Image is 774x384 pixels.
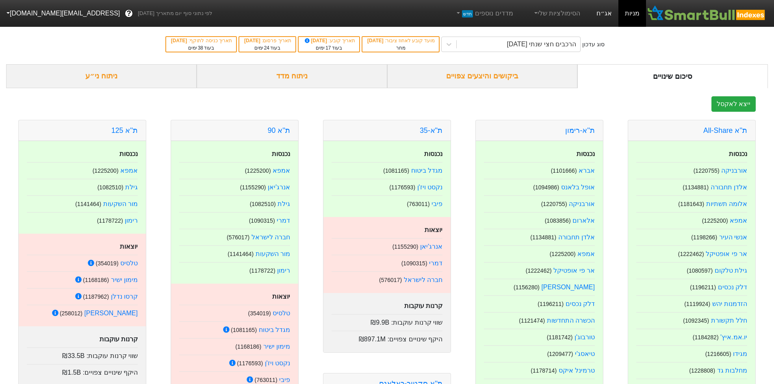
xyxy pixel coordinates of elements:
[519,317,545,324] small: ( 1121474 )
[717,367,747,374] a: מחלבות גד
[566,300,595,307] a: דלק נכסים
[572,217,595,224] a: אלארום
[559,367,595,374] a: טרמינל איקס
[256,250,290,257] a: מור השקעות
[259,326,290,333] a: מגדל ביטוח
[705,351,731,357] small: ( 1216605 )
[396,45,405,51] span: מחר
[547,317,595,324] a: הכשרה התחדשות
[715,267,747,274] a: גילת טלקום
[278,200,290,207] a: גילת
[383,167,409,174] small: ( 1081165 )
[228,251,254,257] small: ( 1141464 )
[60,310,82,317] small: ( 258012 )
[251,234,290,241] a: חברה לישראל
[248,310,271,317] small: ( 354019 )
[389,184,415,191] small: ( 1176593 )
[268,126,290,135] a: ת''א 90
[197,64,387,88] div: ניתוח מדד
[729,150,747,157] strong: נכנסות
[720,334,747,341] a: יו.אמ.איץ'
[111,276,138,283] a: מימון ישיר
[689,367,715,374] small: ( 1228808 )
[452,5,516,22] a: מדדים נוספיםחדש
[565,126,595,135] a: ת''א-רימון
[706,250,747,257] a: אר פי אופטיקל
[272,293,290,300] strong: יוצאות
[577,150,595,157] strong: נכנסות
[678,251,704,257] small: ( 1222462 )
[366,37,435,44] div: מועד קובע לאחוז ציבור :
[272,150,290,157] strong: נכנסות
[240,184,266,191] small: ( 1155290 )
[303,44,355,52] div: בעוד ימים
[119,150,138,157] strong: נכנסות
[687,267,713,274] small: ( 1080597 )
[244,38,262,43] span: [DATE]
[551,167,577,174] small: ( 1101666 )
[429,260,442,267] a: דמרי
[325,45,331,51] span: 17
[579,167,595,174] a: אברא
[417,184,443,191] a: נקסט ויז'ן
[411,167,442,174] a: מגדל ביטוח
[526,267,552,274] small: ( 1222462 )
[392,243,418,250] small: ( 1155290 )
[702,217,728,224] small: ( 1225200 )
[678,201,704,207] small: ( 1181643 )
[120,167,138,174] a: אמפא
[120,243,138,250] strong: יוצאות
[407,201,429,207] small: ( 763011 )
[170,44,232,52] div: בעוד ימים
[531,367,557,374] small: ( 1178714 )
[83,293,109,300] small: ( 1187962 )
[265,360,291,367] a: נקסט ויז'ן
[514,284,540,291] small: ( 1156280 )
[235,343,261,350] small: ( 1168186 )
[553,267,595,274] a: אר פי אופטיקל
[404,276,442,283] a: חברה לישראל
[547,351,573,357] small: ( 1209477 )
[170,37,232,44] div: תאריך כניסה לתוקף :
[683,184,709,191] small: ( 1134881 )
[279,376,290,383] a: פיבי
[558,234,595,241] a: אלדן תחבורה
[547,334,573,341] small: ( 1181742 )
[711,96,756,112] button: ייצא לאקסל
[711,317,747,324] a: חלל תקשורת
[420,243,442,250] a: אנרג'יאן
[691,234,717,241] small: ( 1198266 )
[690,284,716,291] small: ( 1196211 )
[227,234,249,241] small: ( 576017 )
[97,217,123,224] small: ( 1178722 )
[733,350,747,357] a: מגידו
[100,336,138,343] strong: קרנות עוקבות
[303,37,355,44] div: תאריך קובע :
[120,260,138,267] a: טלסיס
[254,377,277,383] small: ( 763011 )
[379,277,402,283] small: ( 576017 )
[684,301,710,307] small: ( 1119924 )
[245,167,271,174] small: ( 1225200 )
[249,267,275,274] small: ( 1178722 )
[424,150,442,157] strong: נכנסות
[103,200,138,207] a: מור השקעות
[530,234,556,241] small: ( 1134881 )
[263,343,290,350] a: מימון ישיר
[62,369,81,376] span: ₪1.5B
[545,217,571,224] small: ( 1083856 )
[93,167,119,174] small: ( 1225200 )
[27,364,138,377] div: היקף שינויים צפויים :
[387,64,578,88] div: ביקושים והיצעים צפויים
[198,45,203,51] span: 38
[529,5,584,22] a: הסימולציות שלי
[371,319,389,326] span: ₪9.9B
[569,200,595,207] a: אורבניקה
[6,64,197,88] div: ניתוח ני״ע
[577,64,768,88] div: סיכום שינויים
[62,352,85,359] span: ₪33.5B
[420,126,442,135] a: ת"א-35
[84,310,138,317] a: [PERSON_NAME]
[693,334,719,341] small: ( 1184282 )
[425,226,442,233] strong: יוצאות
